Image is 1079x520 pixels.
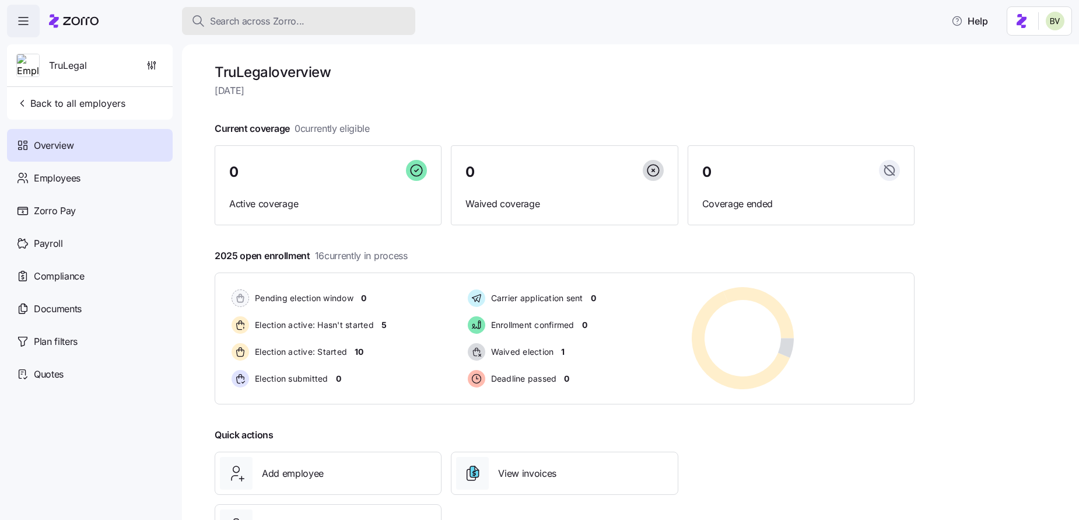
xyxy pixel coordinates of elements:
[215,63,915,81] h1: TruLegal overview
[229,197,427,211] span: Active coverage
[336,373,341,385] span: 0
[210,14,304,29] span: Search across Zorro...
[262,466,324,481] span: Add employee
[488,319,574,331] span: Enrollment confirmed
[7,194,173,227] a: Zorro Pay
[17,54,39,78] img: Employer logo
[295,121,370,136] span: 0 currently eligible
[34,302,82,316] span: Documents
[34,269,85,284] span: Compliance
[7,129,173,162] a: Overview
[591,292,596,304] span: 0
[381,319,387,331] span: 5
[34,334,78,349] span: Plan filters
[16,96,125,110] span: Back to all employers
[465,165,475,179] span: 0
[34,367,64,382] span: Quotes
[7,162,173,194] a: Employees
[7,227,173,260] a: Payroll
[182,7,415,35] button: Search across Zorro...
[251,373,328,385] span: Election submitted
[251,319,374,331] span: Election active: Hasn't started
[582,319,587,331] span: 0
[702,197,900,211] span: Coverage ended
[34,138,73,153] span: Overview
[7,260,173,292] a: Compliance
[49,58,87,73] span: TruLegal
[251,292,353,304] span: Pending election window
[488,292,583,304] span: Carrier application sent
[7,358,173,390] a: Quotes
[12,92,130,115] button: Back to all employers
[315,249,408,263] span: 16 currently in process
[215,428,274,442] span: Quick actions
[361,292,366,304] span: 0
[229,165,239,179] span: 0
[951,14,988,28] span: Help
[215,83,915,98] span: [DATE]
[215,121,370,136] span: Current coverage
[498,466,556,481] span: View invoices
[561,346,565,358] span: 1
[702,165,712,179] span: 0
[488,346,554,358] span: Waived election
[34,236,63,251] span: Payroll
[465,197,663,211] span: Waived coverage
[1046,12,1064,30] img: 676487ef2089eb4995defdc85707b4f5
[7,325,173,358] a: Plan filters
[564,373,569,385] span: 0
[34,171,80,186] span: Employees
[942,9,997,33] button: Help
[7,292,173,325] a: Documents
[34,204,76,218] span: Zorro Pay
[251,346,347,358] span: Election active: Started
[355,346,363,358] span: 10
[488,373,557,385] span: Deadline passed
[215,249,408,263] span: 2025 open enrollment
